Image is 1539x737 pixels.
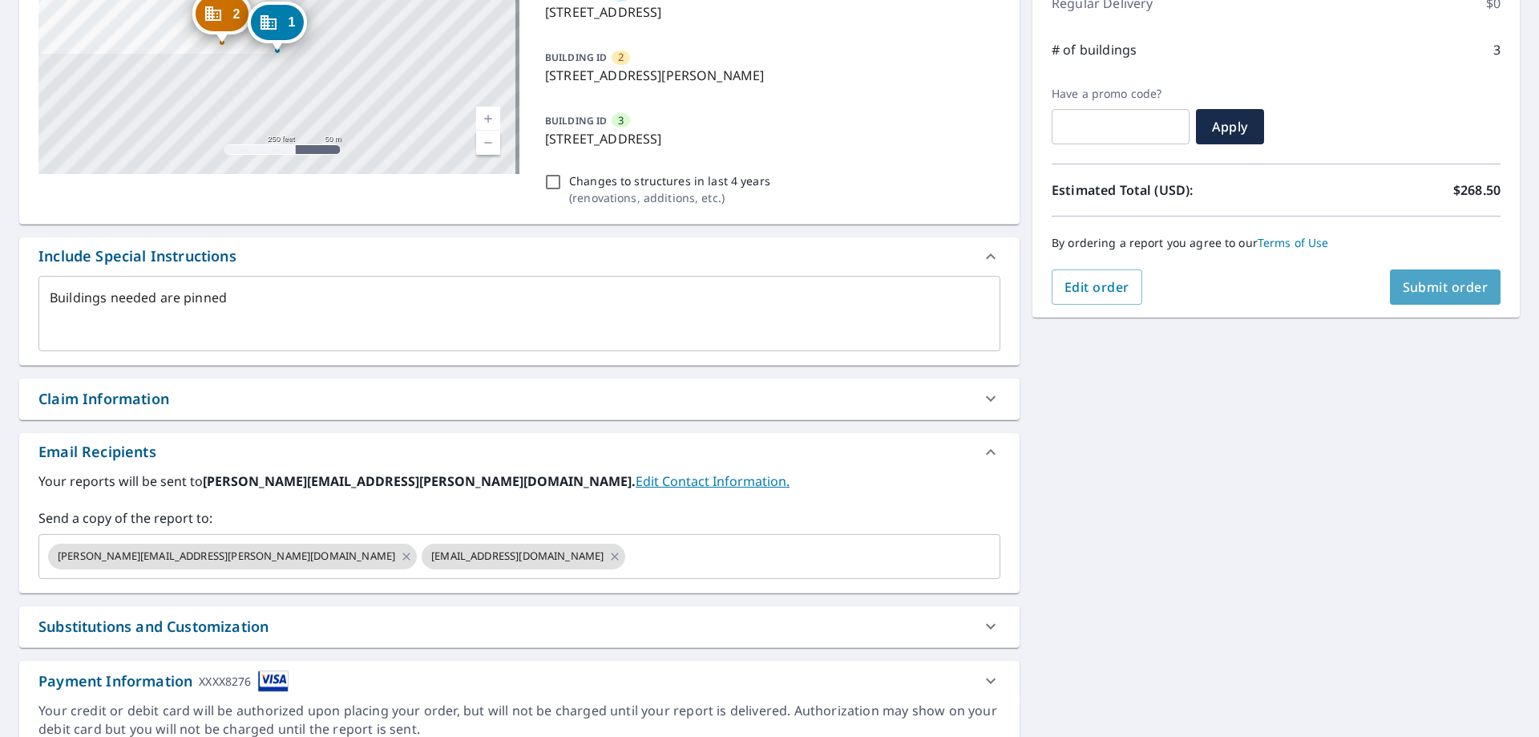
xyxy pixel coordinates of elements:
[247,2,306,51] div: Dropped pin, building 1, Commercial property, 260 Juniper Ln Hanover, MA 02339
[1196,109,1264,144] button: Apply
[38,616,269,638] div: Substitutions and Customization
[1209,118,1251,136] span: Apply
[545,129,994,148] p: [STREET_ADDRESS]
[636,472,790,490] a: EditContactInfo
[288,16,295,28] span: 1
[199,670,251,692] div: XXXX8276
[203,472,636,490] b: [PERSON_NAME][EMAIL_ADDRESS][PERSON_NAME][DOMAIN_NAME].
[38,670,289,692] div: Payment Information
[422,549,613,564] span: [EMAIL_ADDRESS][DOMAIN_NAME]
[1052,180,1276,200] p: Estimated Total (USD):
[50,290,989,336] textarea: Buildings needed are pinned
[19,433,1020,472] div: Email Recipients
[1052,236,1501,250] p: By ordering a report you agree to our
[1052,269,1142,305] button: Edit order
[38,441,156,463] div: Email Recipients
[232,8,240,20] span: 2
[569,172,770,189] p: Changes to structures in last 4 years
[19,661,1020,702] div: Payment InformationXXXX8276cardImage
[1258,235,1329,250] a: Terms of Use
[19,606,1020,647] div: Substitutions and Customization
[38,472,1000,491] label: Your reports will be sent to
[545,66,994,85] p: [STREET_ADDRESS][PERSON_NAME]
[19,379,1020,419] div: Claim Information
[48,544,417,569] div: [PERSON_NAME][EMAIL_ADDRESS][PERSON_NAME][DOMAIN_NAME]
[545,2,994,22] p: [STREET_ADDRESS]
[618,50,624,65] span: 2
[1052,40,1137,59] p: # of buildings
[618,113,624,128] span: 3
[569,189,770,206] p: ( renovations, additions, etc. )
[1390,269,1501,305] button: Submit order
[422,544,625,569] div: [EMAIL_ADDRESS][DOMAIN_NAME]
[1453,180,1501,200] p: $268.50
[1403,278,1489,296] span: Submit order
[38,388,169,410] div: Claim Information
[258,670,289,692] img: cardImage
[1064,278,1129,296] span: Edit order
[476,131,500,155] a: Current Level 17, Zoom Out
[545,51,607,64] p: BUILDING ID
[1052,87,1190,101] label: Have a promo code?
[48,549,405,564] span: [PERSON_NAME][EMAIL_ADDRESS][PERSON_NAME][DOMAIN_NAME]
[19,237,1020,276] div: Include Special Instructions
[38,508,1000,528] label: Send a copy of the report to:
[476,107,500,131] a: Current Level 17, Zoom In
[1493,40,1501,59] p: 3
[545,114,607,128] p: BUILDING ID
[38,245,236,267] div: Include Special Instructions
